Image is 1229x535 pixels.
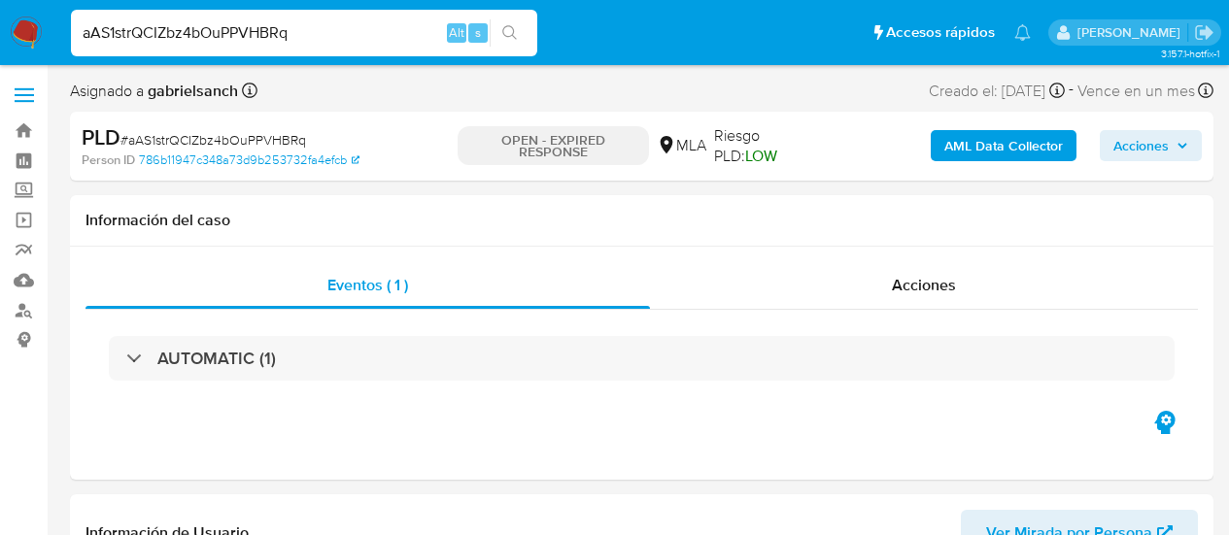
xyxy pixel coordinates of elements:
[886,22,995,43] span: Accesos rápidos
[458,126,649,165] p: OPEN - EXPIRED RESPONSE
[929,78,1065,104] div: Creado el: [DATE]
[931,130,1076,161] button: AML Data Collector
[1113,130,1169,161] span: Acciones
[490,19,529,47] button: search-icon
[944,130,1063,161] b: AML Data Collector
[85,211,1198,230] h1: Información del caso
[157,348,276,369] h3: AUTOMATIC (1)
[82,151,135,169] b: Person ID
[475,23,481,42] span: s
[745,145,777,167] span: LOW
[139,151,359,169] a: 786b11947c348a73d9b253732fa4efcb
[1194,22,1214,43] a: Salir
[449,23,464,42] span: Alt
[71,20,537,46] input: Buscar usuario o caso...
[714,125,826,167] span: Riesgo PLD:
[109,336,1175,381] div: AUTOMATIC (1)
[1069,78,1074,104] span: -
[892,274,956,296] span: Acciones
[70,81,238,102] span: Asignado a
[120,130,306,150] span: # aAS1strQCIZbz4bOuPPVHBRq
[1014,24,1031,41] a: Notificaciones
[327,274,408,296] span: Eventos ( 1 )
[657,135,706,156] div: MLA
[1077,81,1195,102] span: Vence en un mes
[1100,130,1202,161] button: Acciones
[1077,23,1187,42] p: gabriela.sanchez@mercadolibre.com
[144,80,238,102] b: gabrielsanch
[82,121,120,152] b: PLD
